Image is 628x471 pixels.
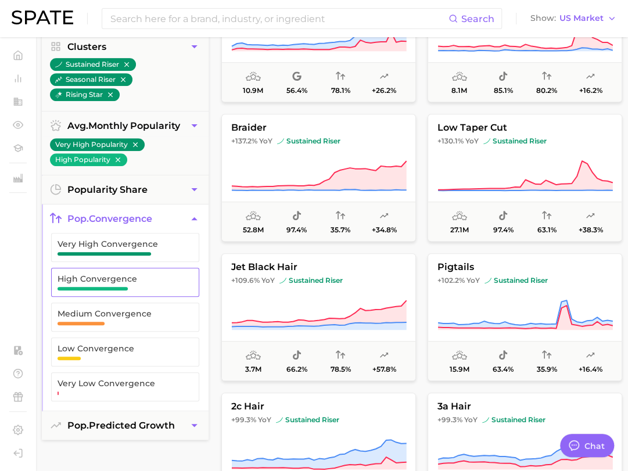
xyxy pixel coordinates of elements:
[42,204,209,233] button: pop.convergence
[579,365,602,373] span: +16.4%
[277,138,284,145] img: sustained riser
[67,120,180,131] span: monthly popularity
[12,10,73,24] img: SPATE
[42,175,209,204] button: popularity share
[286,87,307,95] span: 56.4%
[578,226,602,234] span: +38.3%
[493,365,514,373] span: 63.4%
[246,209,261,223] span: average monthly popularity: Very High Popularity
[559,15,604,21] span: US Market
[279,276,343,285] span: sustained riser
[437,136,464,145] span: +130.1%
[276,416,283,423] img: sustained riser
[450,365,469,373] span: 15.9m
[379,348,389,362] span: popularity predicted growth: Very Likely
[243,87,263,95] span: 10.9m
[450,226,469,234] span: 27.1m
[336,209,345,223] span: popularity convergence: Low Convergence
[452,348,467,362] span: average monthly popularity: High Popularity
[437,415,462,424] span: +99.3%
[428,401,622,412] span: 3a hair
[336,70,345,84] span: popularity convergence: High Convergence
[286,365,307,373] span: 66.2%
[452,209,467,223] span: average monthly popularity: Very High Popularity
[42,33,209,61] button: Clusters
[331,87,350,95] span: 78.1%
[464,415,478,425] span: YoY
[67,213,89,224] abbr: popularity index
[292,348,302,362] span: popularity share: TikTok
[222,262,415,272] span: jet black hair
[428,114,622,242] button: low taper cut+130.1% YoYsustained risersustained riser27.1m97.4%63.1%+38.3%
[331,365,351,373] span: 78.5%
[437,276,465,285] span: +102.2%
[498,209,508,223] span: popularity share: TikTok
[221,253,416,381] button: jet black hair+109.6% YoYsustained risersustained riser3.7m66.2%78.5%+57.8%
[222,401,415,412] span: 2c hair
[331,226,350,234] span: 35.7%
[372,365,396,373] span: +57.8%
[292,209,302,223] span: popularity share: TikTok
[493,226,513,234] span: 97.4%
[466,276,480,285] span: YoY
[221,114,416,242] button: braider+137.2% YoYsustained risersustained riser52.8m97.4%35.7%+34.8%
[259,136,272,146] span: YoY
[55,76,62,83] img: seasonal riser
[261,276,275,285] span: YoY
[55,61,62,68] img: sustained riser
[243,226,264,234] span: 52.8m
[292,70,302,84] span: popularity share: Google
[461,13,494,24] span: Search
[67,120,88,131] abbr: average
[498,348,508,362] span: popularity share: TikTok
[379,70,389,84] span: popularity predicted growth: Likely
[246,70,261,84] span: average monthly popularity: High Popularity
[67,184,148,195] span: popularity share
[485,277,491,284] img: sustained riser
[485,276,548,285] span: sustained riser
[279,277,286,284] img: sustained riser
[42,112,209,140] button: avg.monthly popularity
[55,91,62,98] img: rising star
[428,262,622,272] span: pigtails
[246,348,261,362] span: average monthly popularity: High Popularity
[67,420,89,431] abbr: popularity index
[428,123,622,133] span: low taper cut
[50,138,145,151] button: Very High Popularity
[231,276,260,285] span: +109.6%
[258,415,271,425] span: YoY
[537,365,557,373] span: 35.9%
[493,87,512,95] span: 85.1%
[537,226,557,234] span: 63.1%
[586,70,595,84] span: popularity predicted growth: Uncertain
[42,411,209,440] button: pop.predicted growth
[498,70,508,84] span: popularity share: TikTok
[372,226,397,234] span: +34.8%
[483,136,547,146] span: sustained riser
[527,11,619,26] button: ShowUS Market
[465,136,479,146] span: YoY
[277,136,340,146] span: sustained riser
[428,253,622,381] button: pigtails+102.2% YoYsustained risersustained riser15.9m63.4%35.9%+16.4%
[50,88,120,101] button: rising star
[452,70,467,84] span: average monthly popularity: High Popularity
[231,415,256,424] span: +99.3%
[9,444,27,462] a: Log out. Currently logged in with e-mail namit.joshi@brenntag.com.
[58,239,174,249] span: Very High Convergence
[542,209,551,223] span: popularity convergence: High Convergence
[482,416,489,423] img: sustained riser
[245,365,261,373] span: 3.7m
[586,209,595,223] span: popularity predicted growth: Likely
[586,348,595,362] span: popularity predicted growth: Likely
[286,226,307,234] span: 97.4%
[379,209,389,223] span: popularity predicted growth: Very Likely
[482,415,546,425] span: sustained riser
[50,58,136,71] button: sustained riser
[50,153,127,166] button: High Popularity
[58,344,174,353] span: Low Convergence
[451,87,467,95] span: 8.1m
[67,420,175,431] span: predicted growth
[58,309,174,318] span: Medium Convergence
[372,87,396,95] span: +26.2%
[530,15,556,21] span: Show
